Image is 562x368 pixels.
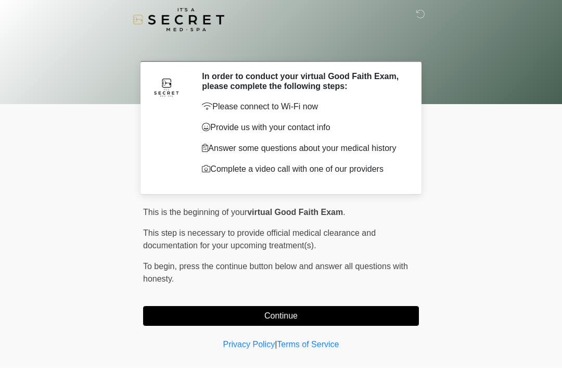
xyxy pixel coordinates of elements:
[202,100,403,113] p: Please connect to Wi-Fi now
[202,71,403,91] h2: In order to conduct your virtual Good Faith Exam, please complete the following steps:
[202,142,403,155] p: Answer some questions about your medical history
[247,208,343,217] strong: virtual Good Faith Exam
[277,340,339,349] a: Terms of Service
[223,340,275,349] a: Privacy Policy
[143,208,247,217] span: This is the beginning of your
[143,229,376,250] span: This step is necessary to provide official medical clearance and documentation for your upcoming ...
[151,71,182,103] img: Agent Avatar
[135,37,427,57] h1: ‎ ‎
[202,121,403,134] p: Provide us with your contact info
[143,262,179,271] span: To begin,
[202,163,403,175] p: Complete a video call with one of our providers
[133,8,224,31] img: It's A Secret Med Spa Logo
[343,208,345,217] span: .
[143,262,408,283] span: press the continue button below and answer all questions with honesty.
[275,340,277,349] a: |
[143,306,419,326] button: Continue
